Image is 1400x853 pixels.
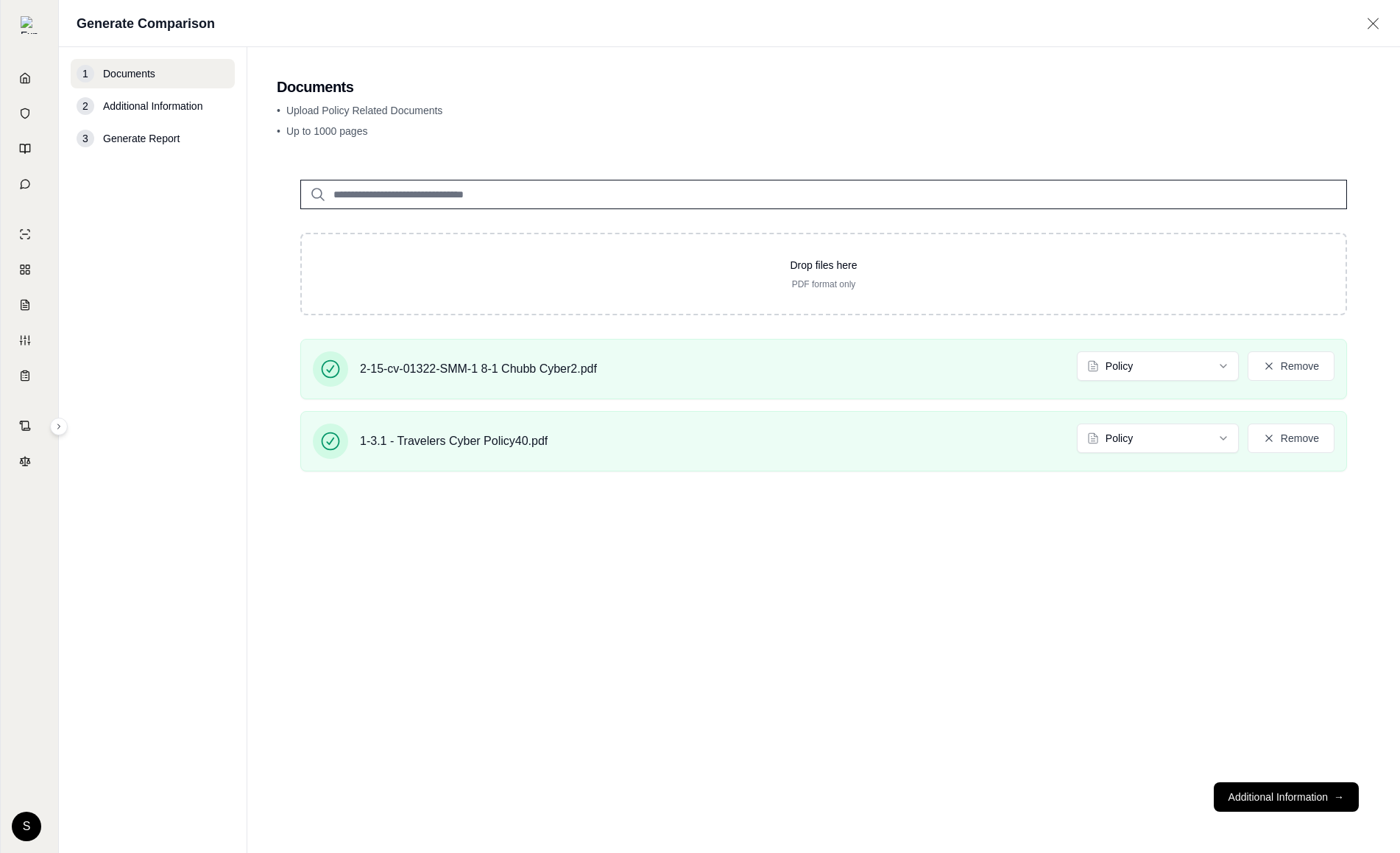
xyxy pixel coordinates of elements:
[360,360,597,378] span: 2-15-cv-01322-SMM-1 8-1 Chubb Cyber2.pdf
[10,253,49,286] a: Policy Comparisons
[325,258,1322,273] p: Drop files here
[103,99,202,113] span: Additional Information
[277,125,280,137] span: •
[77,65,94,83] div: 1
[103,66,155,81] span: Documents
[77,130,94,147] div: 3
[10,410,49,442] a: Contract Analysis
[15,10,44,40] button: Expand sidebar
[10,359,49,392] a: Coverage Table
[360,432,548,450] span: 1-3.1 - Travelers Cyber Policy40.pdf
[50,418,68,435] button: Expand sidebar
[10,168,49,200] a: Chat
[1334,790,1344,804] span: →
[1248,351,1334,381] button: Remove
[10,218,49,250] a: Single Policy
[10,445,49,477] a: Legal Search Engine
[325,278,1322,290] p: PDF format only
[277,105,280,116] span: •
[10,62,49,94] a: Home
[77,13,215,34] h1: Generate Comparison
[21,16,38,34] img: Expand sidebar
[10,289,49,321] a: Claim Coverage
[103,131,180,146] span: Generate Report
[10,324,49,357] a: Custom Report
[10,133,49,165] a: Prompt Library
[1214,782,1359,812] button: Additional Information→
[77,97,94,115] div: 2
[286,125,368,137] span: Up to 1000 pages
[286,105,442,116] span: Upload Policy Related Documents
[10,97,49,130] a: Documents Vault
[1248,424,1334,453] button: Remove
[12,812,41,841] div: S
[277,77,1371,97] h2: Documents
